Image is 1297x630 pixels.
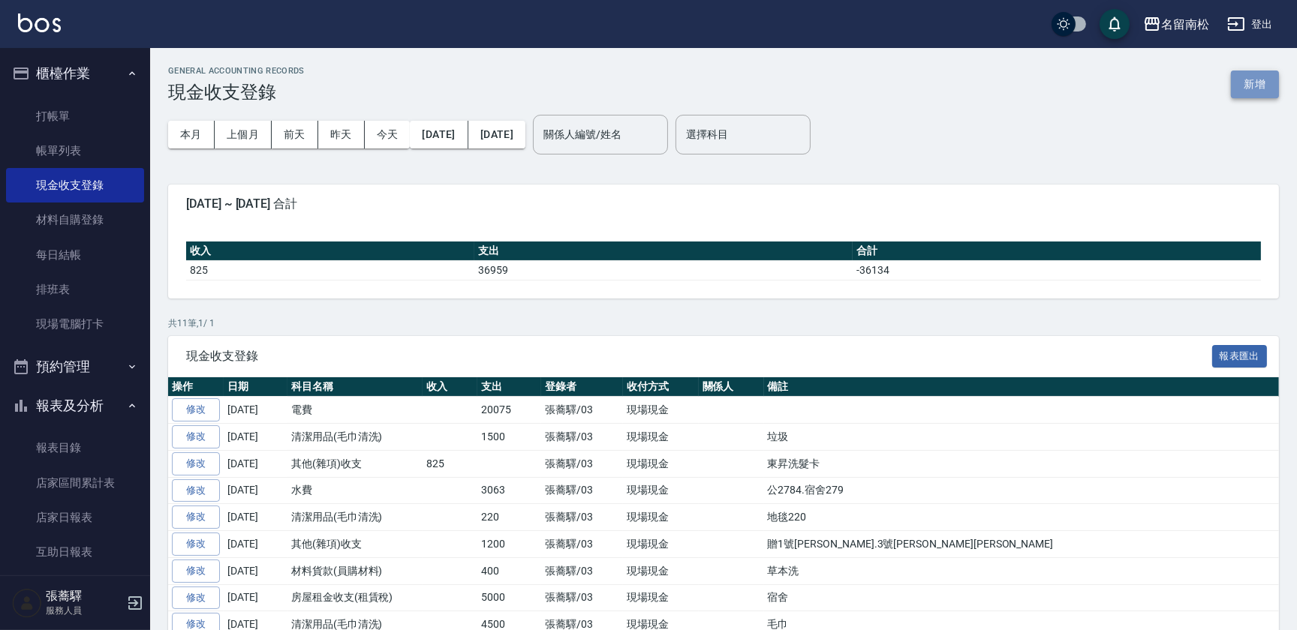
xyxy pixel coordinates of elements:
[6,466,144,500] a: 店家區間累計表
[764,557,1280,584] td: 草本洗
[423,450,477,477] td: 825
[410,121,468,148] button: [DATE]
[477,424,541,451] td: 1500
[172,532,220,556] a: 修改
[623,377,699,397] th: 收付方式
[168,377,224,397] th: 操作
[1212,345,1268,368] button: 報表匯出
[224,531,287,558] td: [DATE]
[6,569,144,604] a: 互助排行榜
[287,450,423,477] td: 其他(雜項)收支
[1100,9,1130,39] button: save
[468,121,525,148] button: [DATE]
[623,557,699,584] td: 現場現金
[1231,70,1279,98] button: 新增
[541,557,623,584] td: 張蕎驛/03
[172,425,220,448] a: 修改
[1212,348,1268,362] a: 報表匯出
[623,477,699,504] td: 現場現金
[6,202,144,237] a: 材料自購登錄
[764,584,1280,611] td: 宿舍
[172,452,220,475] a: 修改
[287,397,423,424] td: 電費
[224,557,287,584] td: [DATE]
[12,588,42,618] img: Person
[764,477,1280,504] td: 公2784.宿舍279
[853,260,1261,280] td: -36134
[172,586,220,610] a: 修改
[186,260,474,280] td: 825
[215,121,272,148] button: 上個月
[477,377,541,397] th: 支出
[623,397,699,424] td: 現場現金
[224,504,287,531] td: [DATE]
[287,377,423,397] th: 科目名稱
[6,535,144,569] a: 互助日報表
[477,477,541,504] td: 3063
[287,477,423,504] td: 水費
[318,121,365,148] button: 昨天
[764,504,1280,531] td: 地毯220
[287,557,423,584] td: 材料貨款(員購材料)
[6,386,144,425] button: 報表及分析
[168,316,1279,330] p: 共 11 筆, 1 / 1
[1231,76,1279,91] a: 新增
[287,424,423,451] td: 清潔用品(毛巾清洗)
[541,450,623,477] td: 張蕎驛/03
[224,584,287,611] td: [DATE]
[1221,10,1279,38] button: 登出
[287,531,423,558] td: 其他(雜項)收支
[764,450,1280,477] td: 東昇洗髮卡
[224,424,287,451] td: [DATE]
[224,397,287,424] td: [DATE]
[699,377,764,397] th: 關係人
[541,584,623,611] td: 張蕎驛/03
[6,99,144,133] a: 打帳單
[764,424,1280,451] td: 垃圾
[623,450,699,477] td: 現場現金
[272,121,318,148] button: 前天
[224,477,287,504] td: [DATE]
[186,196,1261,211] span: [DATE] ~ [DATE] 合計
[168,121,215,148] button: 本月
[477,397,541,424] td: 20075
[168,66,305,76] h2: GENERAL ACCOUNTING RECORDS
[6,347,144,386] button: 預約管理
[186,241,474,261] th: 收入
[46,589,122,604] h5: 張蕎驛
[541,424,623,451] td: 張蕎驛/03
[6,168,144,202] a: 現金收支登錄
[477,557,541,584] td: 400
[6,238,144,272] a: 每日結帳
[1161,15,1209,34] div: 名留南松
[6,272,144,307] a: 排班表
[477,531,541,558] td: 1200
[623,531,699,558] td: 現場現金
[423,377,477,397] th: 收入
[623,584,699,611] td: 現場現金
[172,398,220,421] a: 修改
[46,604,122,617] p: 服務人員
[172,505,220,529] a: 修改
[18,13,61,32] img: Logo
[477,504,541,531] td: 220
[541,377,623,397] th: 登錄者
[6,430,144,465] a: 報表目錄
[172,479,220,502] a: 修改
[6,54,144,93] button: 櫃檯作業
[224,377,287,397] th: 日期
[764,531,1280,558] td: 贈1號[PERSON_NAME].3號[PERSON_NAME][PERSON_NAME]
[6,500,144,535] a: 店家日報表
[541,531,623,558] td: 張蕎驛/03
[623,424,699,451] td: 現場現金
[365,121,411,148] button: 今天
[477,584,541,611] td: 5000
[172,559,220,583] a: 修改
[168,82,305,103] h3: 現金收支登錄
[6,307,144,341] a: 現場電腦打卡
[764,377,1280,397] th: 備註
[474,241,853,261] th: 支出
[287,504,423,531] td: 清潔用品(毛巾清洗)
[186,349,1212,364] span: 現金收支登錄
[474,260,853,280] td: 36959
